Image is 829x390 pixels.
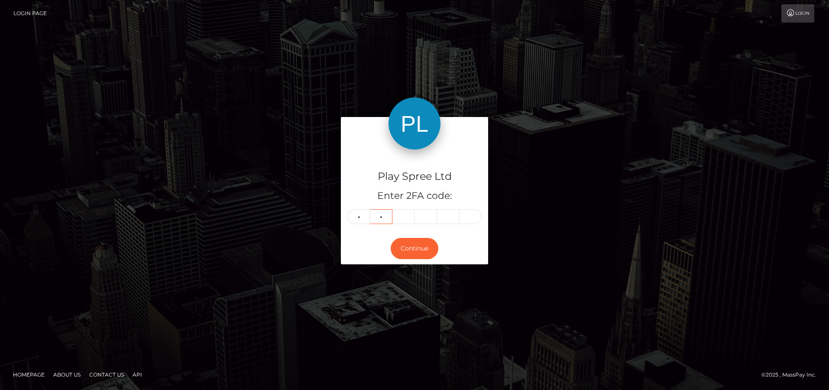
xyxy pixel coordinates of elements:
[347,169,482,184] h4: Play Spree Ltd
[347,189,482,203] h5: Enter 2FA code:
[13,4,47,23] a: Login Page
[761,370,823,380] div: © 2025 , MassPay Inc.
[781,4,814,23] a: Login
[391,238,438,259] button: Continue
[50,368,84,381] a: About Us
[129,368,146,381] a: API
[10,368,48,381] a: Homepage
[86,368,127,381] a: Contact Us
[389,97,440,149] img: Play Spree Ltd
